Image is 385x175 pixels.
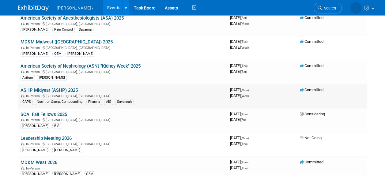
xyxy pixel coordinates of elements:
span: [DATE] [230,45,249,50]
span: In-Person [26,70,42,74]
img: In-Person Event [21,22,25,25]
span: [DATE] [230,160,249,164]
span: (Thu) [241,142,247,146]
div: [PERSON_NAME] [21,27,50,32]
span: [DATE] [230,136,251,140]
img: In-Person Event [21,94,25,97]
div: AIS [104,99,113,105]
div: [GEOGRAPHIC_DATA], [GEOGRAPHIC_DATA] [21,69,225,74]
span: (Sat) [241,70,247,73]
span: [DATE] [230,69,247,74]
div: [PERSON_NAME] [37,75,67,80]
div: OEM [52,51,63,57]
div: [PERSON_NAME] [21,123,50,129]
span: - [248,160,249,164]
a: ASHP Midyear (ASHP) 2025 [21,87,78,93]
span: Committed [300,15,323,20]
span: [DATE] [230,112,249,116]
span: (Thu) [241,64,247,68]
div: Savannah [77,27,95,32]
div: BIS [52,123,61,129]
span: - [248,112,249,116]
span: (Mon) [241,136,249,140]
span: [DATE] [230,166,247,170]
span: Search [322,6,336,10]
div: [PERSON_NAME] [66,51,95,57]
span: [DATE] [230,21,249,26]
a: American Society of Nephrology (ASN) "Kidney Week" 2025 [21,63,141,69]
div: [GEOGRAPHIC_DATA], [GEOGRAPHIC_DATA] [21,45,225,50]
div: [GEOGRAPHIC_DATA], [GEOGRAPHIC_DATA] [21,21,225,26]
img: In-Person Event [21,142,25,145]
span: (Mon) [241,88,249,92]
span: [DATE] [230,39,249,44]
span: - [248,63,249,68]
div: [GEOGRAPHIC_DATA], [GEOGRAPHIC_DATA] [21,117,225,122]
span: (Tue) [241,40,247,43]
span: In-Person [26,166,42,170]
span: [DATE] [230,15,249,20]
span: In-Person [26,118,42,122]
a: MD&M West 2026 [21,160,57,165]
a: Leadership Meeting 2026 [21,136,72,141]
div: Pharma [86,99,102,105]
span: - [248,39,249,44]
span: In-Person [26,142,42,146]
span: In-Person [26,22,42,26]
span: Committed [300,63,323,68]
img: In-Person Event [21,166,25,169]
span: (Thu) [241,113,247,116]
span: (Mon) [241,22,249,25]
img: In-Person Event [21,118,25,121]
span: [DATE] [230,63,249,68]
span: Not Going [300,136,322,140]
span: Considering [300,112,325,116]
span: [DATE] [230,141,247,146]
span: [DATE] [230,87,251,92]
span: [DATE] [230,117,246,122]
span: Committed [300,87,323,92]
div: [GEOGRAPHIC_DATA], [GEOGRAPHIC_DATA] [21,93,225,98]
div: [PERSON_NAME] [21,51,50,57]
span: In-Person [26,46,42,50]
span: (Fri) [241,118,246,121]
span: In-Person [26,94,42,98]
img: Savannah Jones [350,2,361,14]
span: (Tue) [241,161,247,164]
div: [PERSON_NAME] [52,147,82,153]
div: Pain Control [52,27,75,32]
span: [DATE] [230,93,249,98]
div: [PERSON_NAME] [21,147,50,153]
a: MD&M Midwest ([GEOGRAPHIC_DATA]) 2025 [21,39,113,45]
img: In-Person Event [21,70,25,73]
div: Avitum [21,75,35,80]
div: Savannah [115,99,134,105]
a: Search [314,3,342,13]
span: (Sat) [241,16,247,20]
span: (Wed) [241,94,249,98]
div: CAPS [21,99,33,105]
span: - [248,15,249,20]
span: (Thu) [241,166,247,170]
div: [GEOGRAPHIC_DATA], [GEOGRAPHIC_DATA] [21,141,225,146]
span: Committed [300,39,323,44]
img: ExhibitDay [18,5,49,11]
a: American Society of Anesthesiologists (ASA) 2025 [21,15,124,21]
a: SCAI Fall Fellows 2025 [21,112,67,117]
span: (Wed) [241,46,249,49]
div: Nutrition &amp; Compounding [35,99,84,105]
span: Committed [300,160,323,164]
img: In-Person Event [21,46,25,49]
